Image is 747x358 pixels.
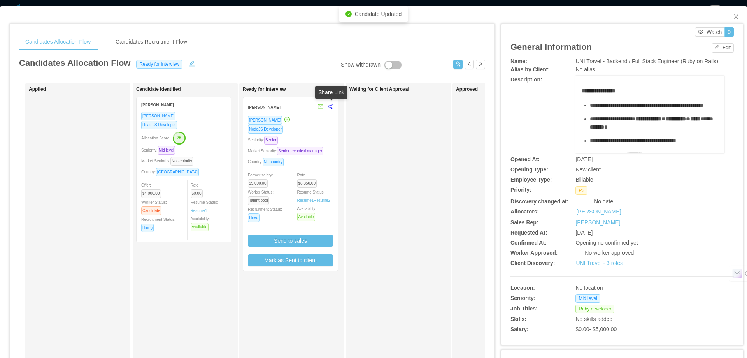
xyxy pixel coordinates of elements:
span: Opening no confirmed yet [575,240,638,246]
button: icon: eyeWatch [695,27,725,37]
span: Seniority: [141,148,178,152]
span: Available [191,223,209,231]
a: Resume1 [297,198,314,203]
span: No alias [575,66,595,72]
b: Name: [510,58,527,64]
button: Close [725,6,747,28]
span: ReactJS Developer [141,121,177,129]
h1: Ready for Interview [243,86,352,92]
span: [GEOGRAPHIC_DATA] [156,168,199,176]
b: Seniority: [510,295,536,301]
span: Rate [191,183,206,196]
span: share-alt [328,104,333,109]
span: Candidate Updated [355,11,402,17]
article: General Information [510,41,592,53]
span: No date [594,198,613,205]
i: icon: close [733,14,739,20]
strong: [PERSON_NAME] [248,105,281,109]
span: Talent pool [248,196,269,205]
b: Worker Approved: [510,250,558,256]
span: Recruitment Status: [248,207,282,220]
span: Market Seniority: [248,149,326,153]
span: Mid level [575,294,600,303]
div: Candidates Allocation Flow [19,33,97,51]
div: rdw-wrapper [575,76,724,153]
span: No country [263,158,284,166]
span: Senior [264,136,278,145]
h1: Applied [29,86,138,92]
i: icon: check-circle [284,117,290,122]
span: UNI Travel - Backend / Full Stack Engineer (Ruby on Rails) [575,58,718,64]
span: Seniority: [248,138,281,142]
span: Availability: [297,206,318,219]
article: Candidates Allocation Flow [19,56,130,69]
span: Hiring [141,224,154,232]
b: Alias by Client: [510,66,550,72]
span: Market Seniority: [141,159,196,163]
span: No worker approved [585,250,634,256]
span: Rate [297,173,320,185]
span: Former salary: [248,173,273,185]
span: $0.00 - $5,000.00 [575,326,617,332]
b: Discovery changed at: [510,198,568,205]
span: Worker Status: [248,190,274,203]
span: Ready for interview [136,60,182,69]
b: Job Titles: [510,305,538,312]
b: Opening Type: [510,166,548,173]
button: mail [314,101,324,113]
span: Country: [248,160,287,164]
strong: [PERSON_NAME] [141,103,174,107]
span: Mid level [158,146,175,155]
button: icon: edit [186,59,198,67]
b: Client Discovery: [510,260,555,266]
span: $4,000.00 [141,189,161,198]
h1: Waiting for Client Approval [349,86,458,92]
i: icon: check-circle [345,11,352,17]
text: 76 [177,135,182,140]
span: Worker Status: [141,200,167,213]
span: Country: [141,170,202,174]
button: Send to sales [248,235,333,247]
b: Confirmed At: [510,240,547,246]
button: icon: editEdit [712,43,734,53]
span: Senior technical manager [277,147,323,155]
span: Recruitment Status: [141,217,175,230]
b: Requested At: [510,229,547,236]
span: [DATE] [575,229,593,236]
a: [PERSON_NAME] [576,208,621,216]
span: No seniority [170,157,193,166]
span: P3 [575,186,587,195]
span: Resume Status: [191,200,218,213]
span: Availability: [191,217,212,229]
button: icon: left [465,60,474,69]
b: Employee Type: [510,176,552,183]
button: 76 [170,131,186,144]
span: Available [297,213,315,221]
button: 0 [724,27,734,37]
span: $0.00 [191,189,203,198]
a: [PERSON_NAME] [575,219,620,226]
div: rdw-editor [582,87,719,165]
span: $5,000.00 [248,179,268,188]
h1: Candidate Identified [136,86,245,92]
button: icon: usergroup-add [453,60,463,69]
b: Skills: [510,316,526,322]
span: [PERSON_NAME] [248,116,282,125]
span: Allocation Score: [141,136,170,140]
b: Allocators: [510,208,539,215]
span: [DATE] [575,156,593,162]
a: Resume1 [191,208,207,213]
span: Ruby developer [575,305,614,313]
b: Sales Rep: [510,219,538,226]
a: UNI Travel - 3 roles [576,260,623,266]
span: No skills added [575,316,612,322]
div: No location [575,284,687,292]
span: Candidate [141,206,161,215]
span: Offer: [141,183,164,196]
span: [PERSON_NAME] [141,112,175,120]
span: NodeJS Developer [248,125,283,134]
a: Resume2 [314,198,330,203]
b: Description: [510,76,542,83]
span: $8,350.00 [297,179,317,188]
span: Billable [575,176,593,183]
